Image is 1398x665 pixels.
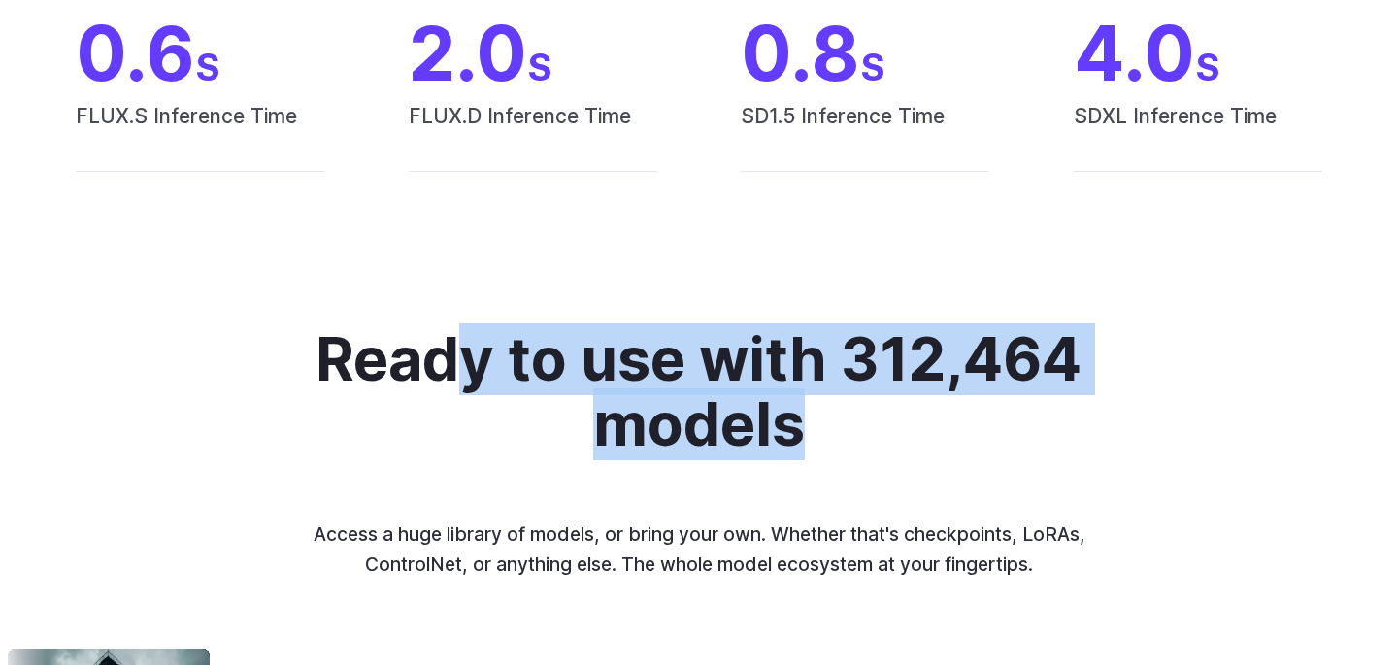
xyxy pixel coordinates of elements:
[741,17,989,92] span: 0.8
[409,17,657,92] span: 2.0
[303,327,1096,457] h2: Ready to use with 312,464 models
[76,100,324,171] span: FLUX.S Inference Time
[1074,100,1322,171] span: SDXL Inference Time
[1195,45,1220,89] span: S
[295,519,1103,579] p: Access a huge library of models, or bring your own. Whether that's checkpoints, LoRAs, ControlNet...
[741,100,989,171] span: SD1.5 Inference Time
[409,100,657,171] span: FLUX.D Inference Time
[76,17,324,92] span: 0.6
[860,45,885,89] span: S
[527,45,552,89] span: S
[195,45,220,89] span: S
[1074,17,1322,92] span: 4.0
